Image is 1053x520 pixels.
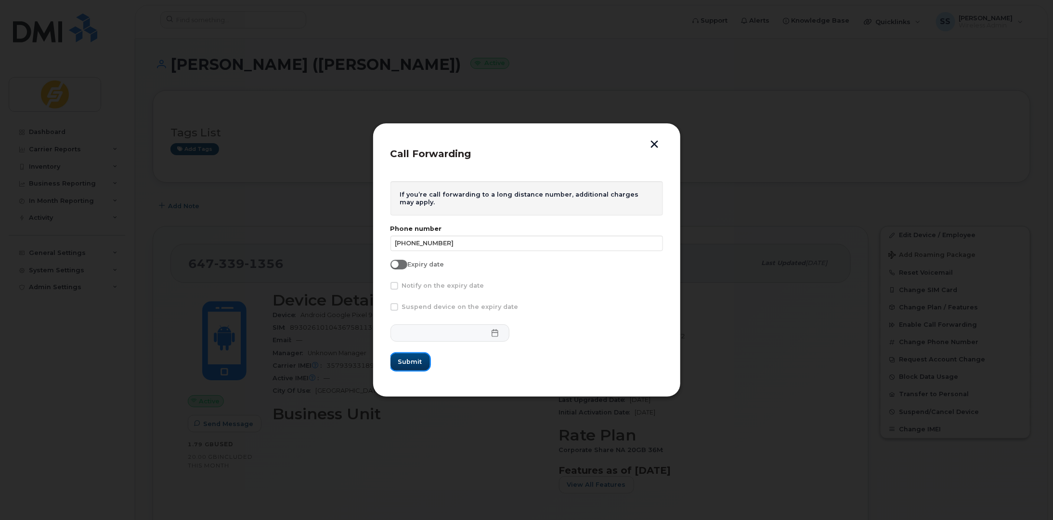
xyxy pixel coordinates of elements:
[398,357,422,366] span: Submit
[390,225,663,232] label: Phone number
[390,181,663,215] div: If you’re call forwarding to a long distance number, additional charges may apply.
[390,236,663,251] input: e.g. 825-555-1234
[407,261,444,268] span: Expiry date
[390,148,471,160] span: Call Forwarding
[390,353,430,371] button: Submit
[390,260,398,267] input: Expiry date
